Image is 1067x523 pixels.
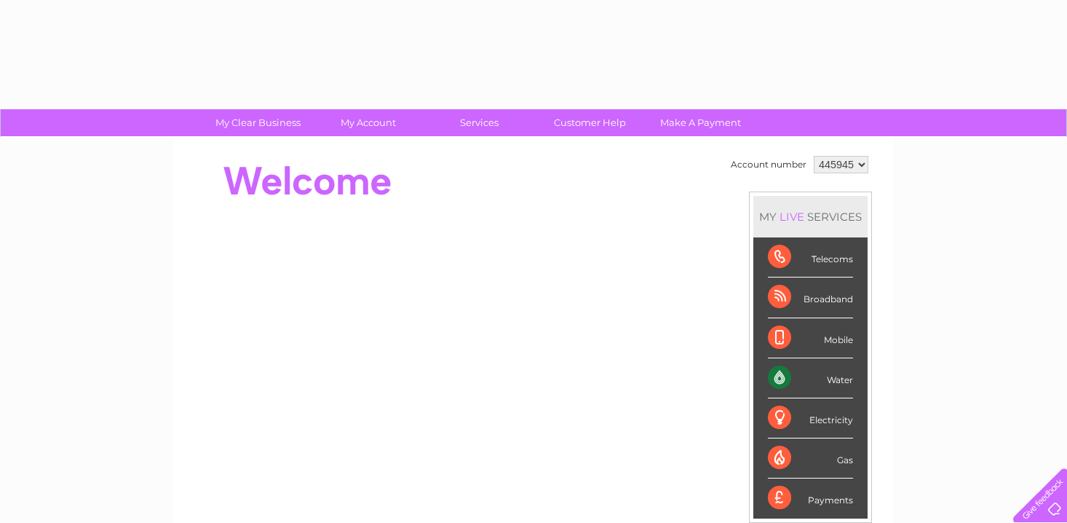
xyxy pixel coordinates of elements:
a: My Clear Business [198,109,318,136]
a: Services [419,109,539,136]
a: Customer Help [530,109,650,136]
a: My Account [309,109,429,136]
div: Gas [768,439,853,479]
a: Make A Payment [640,109,761,136]
div: Payments [768,479,853,518]
div: Electricity [768,398,853,439]
div: Water [768,358,853,398]
div: LIVE [777,210,807,224]
div: MY SERVICES [753,196,868,237]
td: Account number [727,152,810,177]
div: Telecoms [768,237,853,278]
div: Broadband [768,278,853,318]
div: Mobile [768,318,853,358]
